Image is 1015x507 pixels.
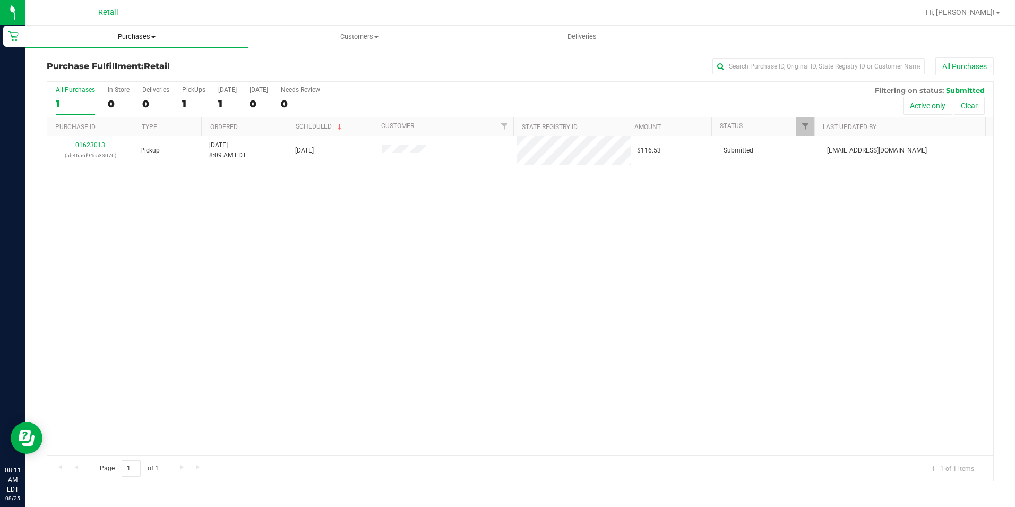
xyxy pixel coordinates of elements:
[712,58,925,74] input: Search Purchase ID, Original ID, State Registry ID or Customer Name...
[250,86,268,94] div: [DATE]
[55,123,96,131] a: Purchase ID
[923,460,983,476] span: 1 - 1 of 1 items
[54,150,127,160] p: (5b4656f94ea33076)
[218,86,237,94] div: [DATE]
[98,8,118,17] span: Retail
[140,146,160,156] span: Pickup
[946,86,985,95] span: Submitted
[724,146,753,156] span: Submitted
[296,123,344,130] a: Scheduled
[142,98,169,110] div: 0
[295,146,314,156] span: [DATE]
[108,98,130,110] div: 0
[248,26,470,48] a: Customers
[75,141,105,149] a: 01623013
[935,57,994,75] button: All Purchases
[248,32,470,41] span: Customers
[142,86,169,94] div: Deliveries
[553,32,611,41] span: Deliveries
[637,146,661,156] span: $116.53
[720,122,743,130] a: Status
[11,422,42,454] iframe: Resource center
[5,494,21,502] p: 08/25
[634,123,661,131] a: Amount
[218,98,237,110] div: 1
[56,98,95,110] div: 1
[144,61,170,71] span: Retail
[796,117,814,136] a: Filter
[522,123,578,131] a: State Registry ID
[281,86,320,94] div: Needs Review
[91,460,167,477] span: Page of 1
[827,146,927,156] span: [EMAIL_ADDRESS][DOMAIN_NAME]
[926,8,995,16] span: Hi, [PERSON_NAME]!
[210,123,238,131] a: Ordered
[209,140,246,160] span: [DATE] 8:09 AM EDT
[25,32,248,41] span: Purchases
[56,86,95,94] div: All Purchases
[108,86,130,94] div: In Store
[47,62,363,71] h3: Purchase Fulfillment:
[954,97,985,115] button: Clear
[8,31,19,41] inline-svg: Retail
[496,117,513,136] a: Filter
[250,98,268,110] div: 0
[471,26,693,48] a: Deliveries
[182,98,205,110] div: 1
[5,466,21,494] p: 08:11 AM EDT
[182,86,205,94] div: PickUps
[875,86,944,95] span: Filtering on status:
[903,97,952,115] button: Active only
[281,98,320,110] div: 0
[122,460,141,477] input: 1
[25,26,248,48] a: Purchases
[823,123,876,131] a: Last Updated By
[142,123,157,131] a: Type
[381,122,414,130] a: Customer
